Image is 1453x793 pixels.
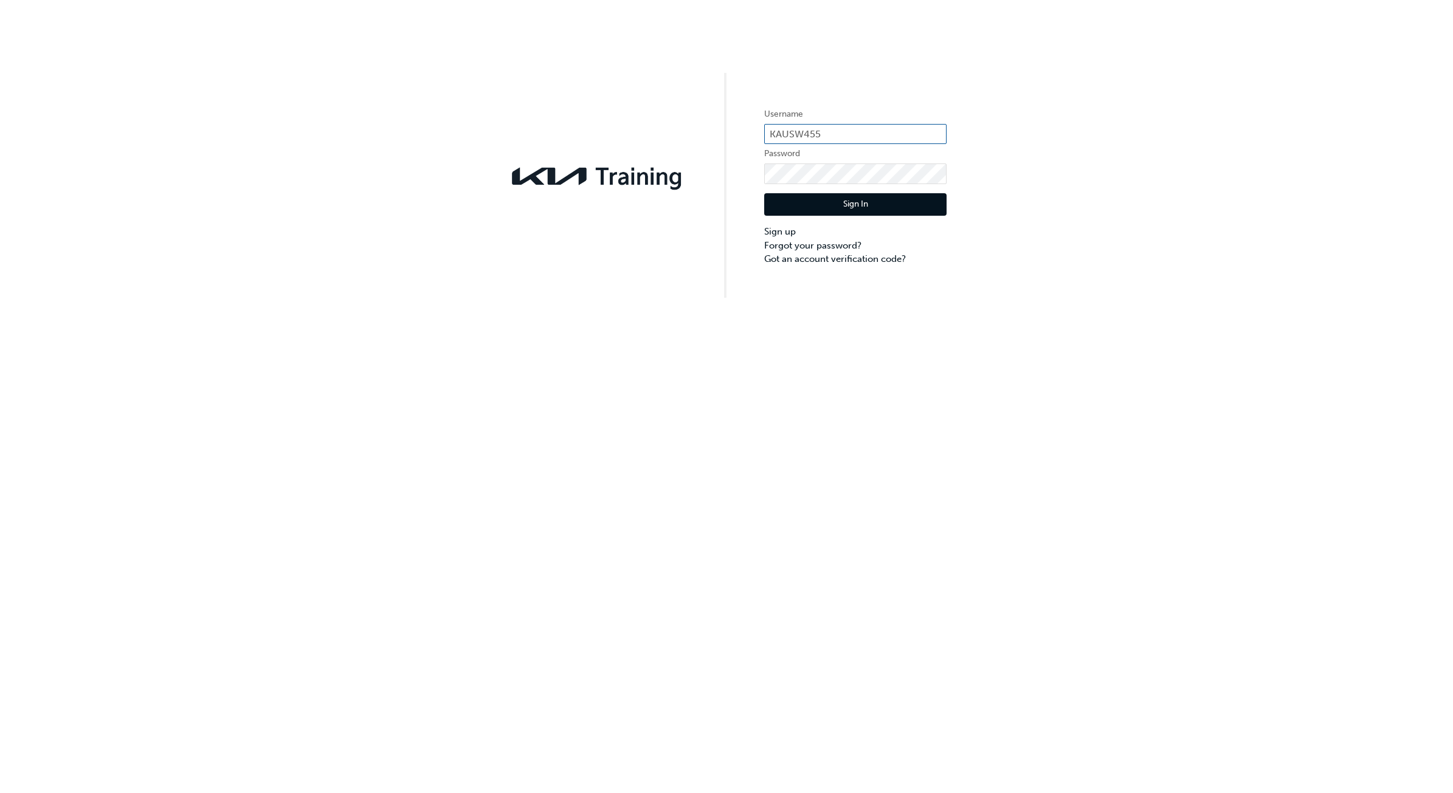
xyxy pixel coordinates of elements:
[506,160,689,193] img: kia-training
[764,252,947,266] a: Got an account verification code?
[764,193,947,216] button: Sign In
[764,146,947,161] label: Password
[764,124,947,145] input: Username
[764,107,947,122] label: Username
[764,225,947,239] a: Sign up
[764,239,947,253] a: Forgot your password?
